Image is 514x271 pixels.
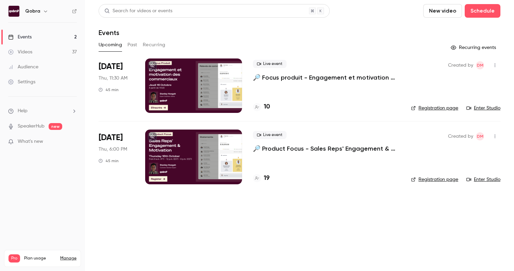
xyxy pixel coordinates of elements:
span: Thu, 11:30 AM [99,75,127,82]
a: Enter Studio [466,176,500,183]
div: Search for videos or events [104,7,172,15]
a: 10 [253,102,270,112]
iframe: Noticeable Trigger [69,139,77,145]
a: Manage [60,256,76,261]
span: DM [477,61,483,69]
button: Recurring events [448,42,500,53]
span: Dylan Manceau [476,132,484,140]
span: [DATE] [99,61,123,72]
div: 45 min [99,158,119,164]
div: 45 min [99,87,119,92]
span: Help [18,107,28,115]
h6: Qobra [25,8,40,15]
div: Audience [8,64,38,70]
li: help-dropdown-opener [8,107,77,115]
button: New video [423,4,462,18]
button: Recurring [143,39,166,50]
div: Videos [8,49,32,55]
span: Live event [253,60,287,68]
button: Upcoming [99,39,122,50]
span: new [49,123,62,130]
a: SpeakerHub [18,123,45,130]
button: Schedule [465,4,500,18]
span: Thu, 6:00 PM [99,146,127,153]
span: [DATE] [99,132,123,143]
div: Settings [8,79,35,85]
h1: Events [99,29,119,37]
div: Events [8,34,32,40]
a: Enter Studio [466,105,500,112]
span: Created by [448,132,473,140]
span: What's new [18,138,43,145]
button: Past [127,39,137,50]
img: Qobra [8,6,19,17]
span: Plan usage [24,256,56,261]
h4: 10 [264,102,270,112]
a: 🔎 Focus produit - Engagement et motivation des commerciaux [253,73,400,82]
span: Dylan Manceau [476,61,484,69]
span: Pro [8,254,20,262]
div: Oct 16 Thu, 6:00 PM (Europe/Paris) [99,130,134,184]
a: Registration page [411,176,458,183]
div: Oct 16 Thu, 11:30 AM (Europe/Paris) [99,58,134,113]
a: 19 [253,174,270,183]
span: Live event [253,131,287,139]
span: Created by [448,61,473,69]
a: 🔎 Product Focus - Sales Reps' Engagement & Motivation [253,145,400,153]
h4: 19 [264,174,270,183]
a: Registration page [411,105,458,112]
span: DM [477,132,483,140]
